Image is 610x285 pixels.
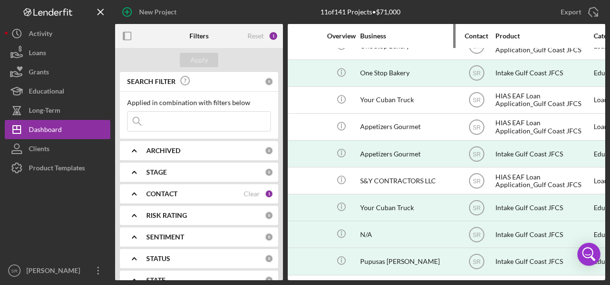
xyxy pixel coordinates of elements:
button: Dashboard [5,120,110,139]
div: 1 [265,190,273,198]
div: 0 [265,276,273,285]
b: CONTACT [146,190,177,198]
div: Clients [29,139,49,161]
text: SR [11,268,17,273]
div: Export [561,2,581,22]
text: SR [472,124,481,131]
div: Pupusas [PERSON_NAME] [360,249,456,274]
div: 0 [265,168,273,177]
div: Reset [247,32,264,40]
div: 0 [265,146,273,155]
div: 0 [265,211,273,220]
button: Activity [5,24,110,43]
div: 11 of 141 Projects • $71,000 [320,8,400,16]
text: SR [472,43,481,50]
div: Long-Term [29,101,60,122]
div: Intake Gulf Coast JFCS [495,222,591,247]
text: SR [472,204,481,211]
div: [PERSON_NAME] [24,261,86,283]
b: RISK RATING [146,212,187,219]
button: Apply [180,53,218,67]
text: SR [472,178,481,184]
button: Educational [5,82,110,101]
b: SENTIMENT [146,233,184,241]
button: Clients [5,139,110,158]
b: STATUS [146,255,170,262]
button: Grants [5,62,110,82]
div: One Stop Bakery [360,60,456,86]
div: Intake Gulf Coast JFCS [495,249,591,274]
div: Dashboard [29,120,62,142]
div: Intake Gulf Coast JFCS [495,60,591,86]
button: Export [551,2,605,22]
div: Grants [29,62,49,84]
div: Product Templates [29,158,85,180]
div: S&Y CONTRACTORS LLC [360,168,456,193]
div: 1 [269,31,278,41]
text: SR [472,231,481,238]
div: New Project [139,2,176,22]
div: HIAS EAF Loan Application_Gulf Coast JFCS [495,114,591,140]
div: N/A [360,222,456,247]
button: Long-Term [5,101,110,120]
div: Intake Gulf Coast JFCS [495,141,591,166]
div: Appetizers Gourmet [360,141,456,166]
div: 0 [265,233,273,241]
div: Overview [323,32,359,40]
button: Product Templates [5,158,110,178]
div: Contact [458,32,494,40]
b: SEARCH FILTER [127,78,176,85]
div: Activity [29,24,52,46]
text: SR [472,259,481,265]
b: STATE [146,276,165,284]
div: Educational [29,82,64,103]
div: Clear [244,190,260,198]
div: Applied in combination with filters below [127,99,271,107]
div: Apply [190,53,208,67]
text: SR [472,97,481,104]
div: Loans [29,43,46,65]
div: HIAS EAF Loan Application_Gulf Coast JFCS [495,168,591,193]
div: 0 [265,254,273,263]
div: Business [360,32,456,40]
div: Product [495,32,591,40]
div: Your Cuban Truck [360,195,456,220]
text: SR [472,70,481,77]
div: 0 [265,77,273,86]
div: Your Cuban Truck [360,87,456,113]
div: HIAS EAF Loan Application_Gulf Coast JFCS [495,87,591,113]
div: Open Intercom Messenger [577,243,600,266]
button: SR[PERSON_NAME] [5,261,110,280]
b: ARCHIVED [146,147,180,154]
div: Appetizers Gourmet [360,114,456,140]
div: Intake Gulf Coast JFCS [495,195,591,220]
text: SR [472,151,481,157]
button: Loans [5,43,110,62]
b: STAGE [146,168,167,176]
b: Filters [189,32,209,40]
button: New Project [115,2,186,22]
